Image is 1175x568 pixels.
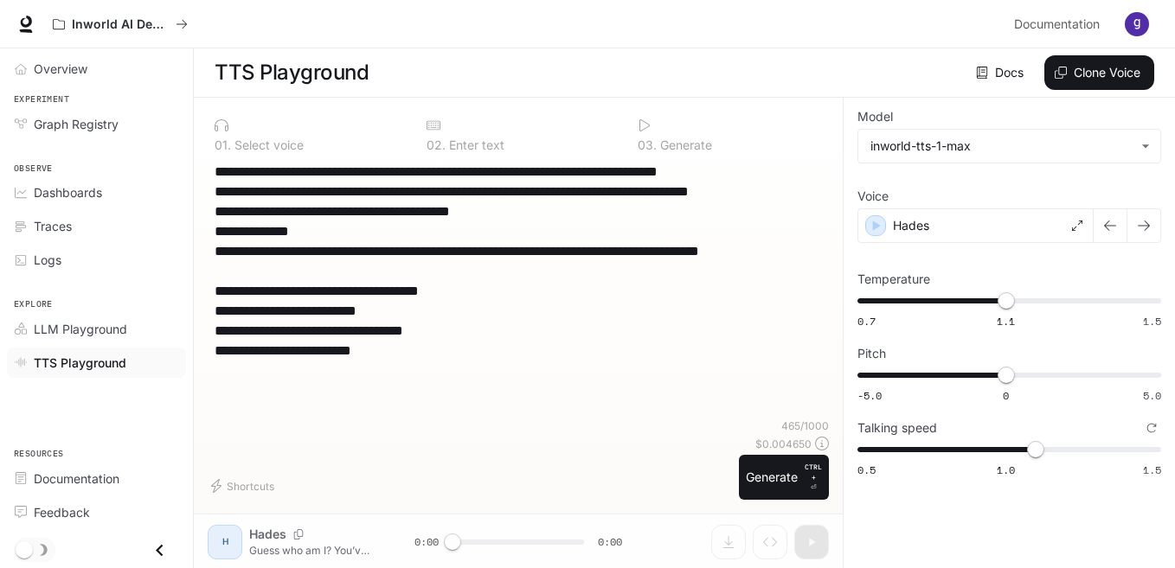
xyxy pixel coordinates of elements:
button: Clone Voice [1044,55,1154,90]
a: Documentation [1007,7,1113,41]
span: Dashboards [34,183,102,201]
span: 0.5 [857,463,876,477]
span: Overview [34,60,87,78]
div: inworld-tts-1-max [858,130,1160,163]
span: Documentation [34,469,119,488]
span: 1.5 [1143,314,1161,329]
img: User avatar [1125,12,1149,36]
span: -5.0 [857,388,882,403]
span: Logs [34,251,61,269]
a: Traces [7,211,186,241]
p: ⏎ [805,462,822,493]
p: Voice [857,190,889,202]
span: TTS Playground [34,354,126,372]
button: Shortcuts [208,472,281,500]
h1: TTS Playground [215,55,369,90]
span: Dark mode toggle [16,539,33,558]
span: 5.0 [1143,388,1161,403]
a: LLM Playground [7,314,186,344]
a: Overview [7,54,186,84]
span: Traces [34,217,72,235]
a: Dashboards [7,177,186,207]
p: Hades [893,217,929,234]
p: 0 3 . [638,139,657,151]
button: Reset to default [1142,418,1161,437]
p: CTRL + [805,462,822,482]
span: 1.1 [997,314,1015,329]
span: 1.0 [997,463,1015,477]
span: 1.5 [1143,463,1161,477]
span: Feedback [34,503,90,521]
span: 0.7 [857,314,876,329]
button: User avatar [1120,7,1154,41]
button: Close drawer [140,533,179,568]
p: Generate [657,139,712,151]
a: Documentation [7,463,186,494]
span: 0 [1003,388,1009,403]
a: Graph Registry [7,109,186,139]
span: Graph Registry [34,115,119,133]
p: Enter text [446,139,504,151]
p: Inworld AI Demos [72,17,169,32]
p: Temperature [857,273,930,285]
p: Talking speed [857,422,937,434]
p: 0 1 . [215,139,231,151]
p: Select voice [231,139,304,151]
p: Pitch [857,348,886,360]
a: Feedback [7,497,186,527]
span: Documentation [1014,14,1100,35]
span: LLM Playground [34,320,127,338]
p: 0 2 . [427,139,446,151]
button: All workspaces [45,7,196,41]
a: Logs [7,245,186,275]
button: GenerateCTRL +⏎ [739,455,829,500]
div: inworld-tts-1-max [870,137,1133,155]
a: TTS Playground [7,348,186,378]
p: Model [857,111,893,123]
p: $ 0.004650 [755,437,812,451]
a: Docs [973,55,1031,90]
